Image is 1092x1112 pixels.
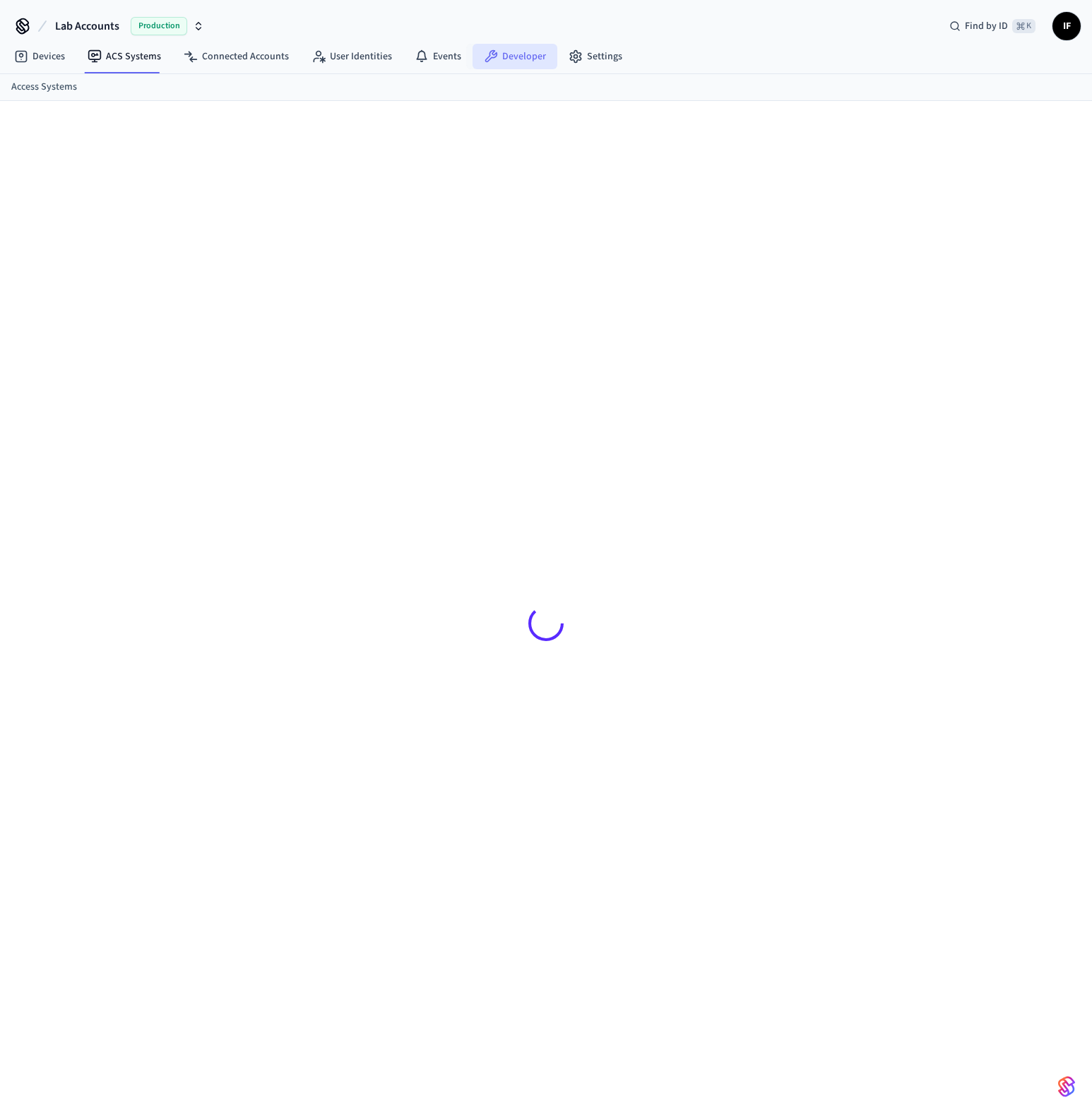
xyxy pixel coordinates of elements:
a: Settings [557,44,634,69]
div: Find by ID⌘ K [938,13,1047,39]
a: Devices [3,44,76,69]
a: ACS Systems [76,44,172,69]
img: SeamLogoGradient.69752ec5.svg [1058,1075,1075,1098]
span: Lab Accounts [55,18,119,35]
span: ⌘ K [1012,19,1035,33]
span: IF [1054,13,1079,39]
a: Developer [473,44,557,69]
button: IF [1052,12,1081,40]
a: Access Systems [11,80,77,95]
a: User Identities [300,44,403,69]
span: Production [131,17,187,35]
span: Find by ID [965,19,1008,33]
a: Connected Accounts [172,44,300,69]
a: Events [403,44,473,69]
